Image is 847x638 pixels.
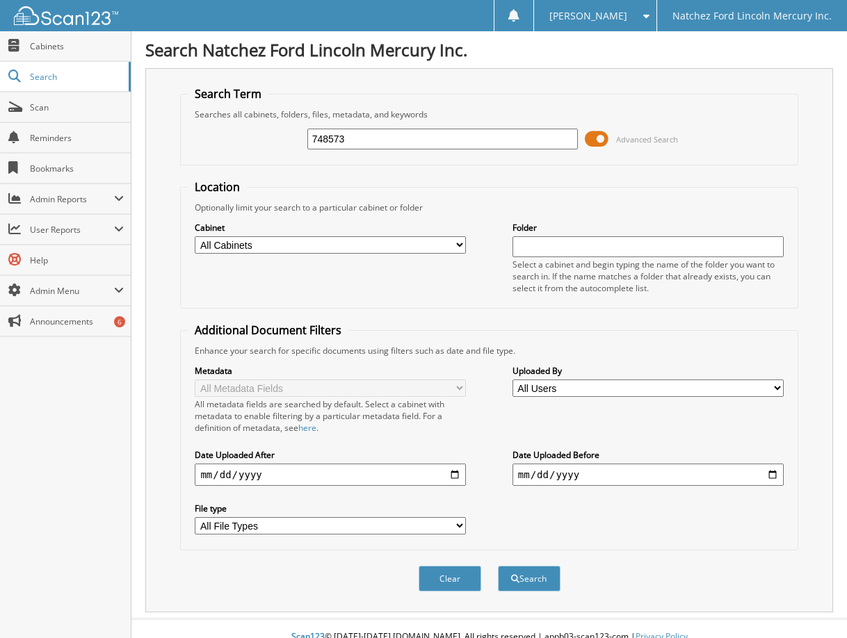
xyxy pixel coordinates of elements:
[30,163,124,174] span: Bookmarks
[513,259,784,294] div: Select a cabinet and begin typing the name of the folder you want to search in. If the name match...
[30,193,114,205] span: Admin Reports
[30,132,124,144] span: Reminders
[513,449,784,461] label: Date Uploaded Before
[30,254,124,266] span: Help
[30,224,114,236] span: User Reports
[298,422,316,434] a: here
[419,566,481,591] button: Clear
[195,449,466,461] label: Date Uploaded After
[30,285,114,297] span: Admin Menu
[30,316,124,327] span: Announcements
[188,345,790,357] div: Enhance your search for specific documents using filters such as date and file type.
[195,222,466,234] label: Cabinet
[195,502,466,514] label: File type
[30,71,122,83] span: Search
[30,101,124,113] span: Scan
[195,464,466,486] input: start
[188,86,268,101] legend: Search Term
[188,322,348,338] legend: Additional Document Filters
[195,365,466,377] label: Metadata
[188,179,247,195] legend: Location
[195,398,466,434] div: All metadata fields are searched by default. Select a cabinet with metadata to enable filtering b...
[145,38,833,61] h1: Search Natchez Ford Lincoln Mercury Inc.
[30,40,124,52] span: Cabinets
[513,365,784,377] label: Uploaded By
[188,202,790,213] div: Optionally limit your search to a particular cabinet or folder
[498,566,560,591] button: Search
[513,222,784,234] label: Folder
[14,6,118,25] img: scan123-logo-white.svg
[616,134,678,145] span: Advanced Search
[672,12,832,20] span: Natchez Ford Lincoln Mercury Inc.
[114,316,125,327] div: 6
[513,464,784,486] input: end
[549,12,627,20] span: [PERSON_NAME]
[188,108,790,120] div: Searches all cabinets, folders, files, metadata, and keywords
